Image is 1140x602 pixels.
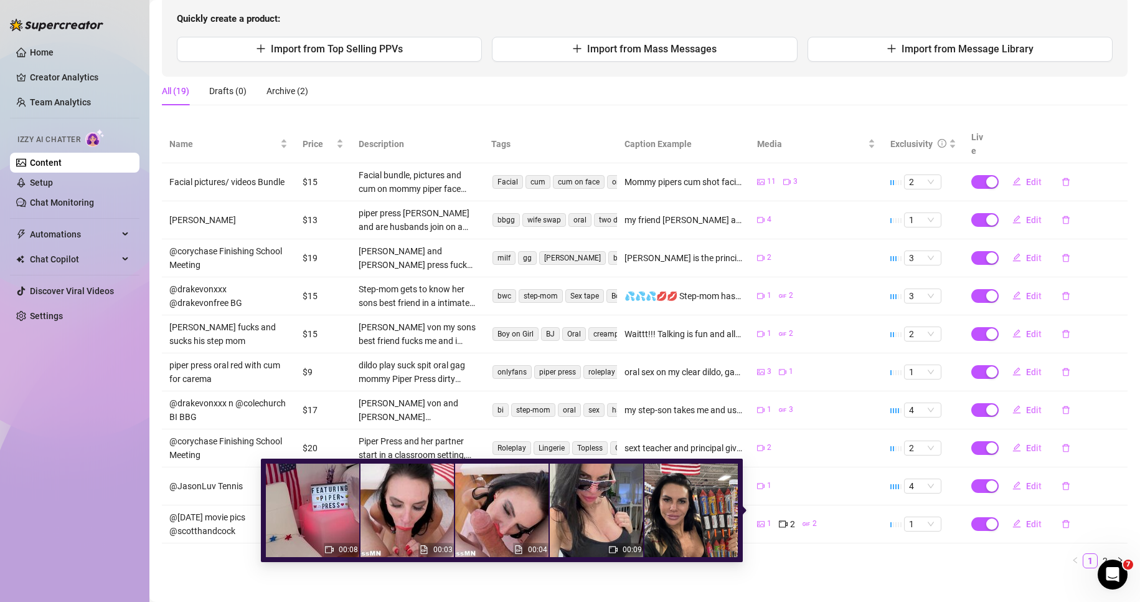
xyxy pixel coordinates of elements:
[30,67,130,87] a: Creator Analytics
[17,134,80,146] span: Izzy AI Chatter
[1026,519,1042,529] span: Edit
[757,330,765,338] span: video-camera
[303,137,334,151] span: Price
[607,175,643,189] span: oral sex
[1026,443,1042,453] span: Edit
[1012,519,1021,528] span: edit
[1012,291,1021,300] span: edit
[1052,248,1080,268] button: delete
[519,289,563,303] span: step-mom
[808,37,1113,62] button: Import from Message Library
[568,213,591,227] span: oral
[608,251,652,265] span: big boobs
[325,545,334,554] span: video-camera
[1002,514,1052,534] button: Edit
[528,545,547,554] span: 00:04
[30,178,53,188] a: Setup
[1052,210,1080,230] button: delete
[162,163,295,201] td: Facial pictures/ videos Bundle
[789,328,793,340] span: 2
[359,396,477,424] div: [PERSON_NAME] von and [PERSON_NAME] [DEMOGRAPHIC_DATA] wreck step-mom crazy wild, i get them to s...
[757,520,765,528] span: picture
[1026,405,1042,415] span: Edit
[1113,553,1128,568] button: right
[767,518,771,530] span: 1
[767,176,776,188] span: 11
[359,168,477,196] div: Facial bundle, pictures and cum on mommy piper face and a few videos of cum facials. sex with ora...
[16,229,26,239] span: thunderbolt
[1002,362,1052,382] button: Edit
[162,467,295,505] td: @JasonLuv Tennis
[1052,400,1080,420] button: delete
[767,290,771,302] span: 1
[266,464,359,557] img: media
[572,441,608,455] span: Topless
[1002,400,1052,420] button: Edit
[909,441,936,455] span: 2
[572,44,582,54] span: plus
[455,464,549,557] img: media
[757,254,765,262] span: video-camera
[359,434,477,462] div: Piper Press and her partner start in a classroom setting, dressed in a sexy teacher role-play wit...
[624,289,743,303] div: 💦💦💦💋💋 Step-mom has her way with her sons bff and he rocks my pussie, i ended up fucking him so go...
[757,292,765,300] span: video-camera
[295,201,351,239] td: $13
[162,201,295,239] td: [PERSON_NAME]
[484,125,617,163] th: Tags
[525,175,550,189] span: cum
[420,545,428,554] span: file-gif
[1062,216,1070,224] span: delete
[789,404,793,416] span: 3
[534,365,581,379] span: piper press
[295,239,351,277] td: $19
[295,277,351,315] td: $15
[1052,514,1080,534] button: delete
[757,137,865,151] span: Media
[938,139,946,148] span: info-circle
[1052,362,1080,382] button: delete
[30,286,114,296] a: Discover Viral Videos
[1012,177,1021,186] span: edit
[783,178,791,186] span: video-camera
[295,429,351,467] td: $20
[583,403,605,417] span: sex
[558,403,581,417] span: oral
[624,251,743,265] div: [PERSON_NAME] is the principal and iam college student mom who needs to get the grades and class ...
[583,365,620,379] span: roleplay
[492,289,516,303] span: bwc
[1012,481,1021,490] span: edit
[1026,481,1042,491] span: Edit
[1062,406,1070,414] span: delete
[779,406,786,414] span: gif
[565,289,604,303] span: Sex tape
[30,158,62,168] a: Content
[1062,178,1070,186] span: delete
[1012,443,1021,452] span: edit
[539,251,606,265] span: [PERSON_NAME]
[1012,405,1021,414] span: edit
[1002,248,1052,268] button: Edit
[1002,286,1052,306] button: Edit
[16,255,24,264] img: Chat Copilot
[359,206,477,234] div: piper press [PERSON_NAME] and are husbands join on a wild sex trip bbgg we share are husbands ora...
[359,244,477,272] div: [PERSON_NAME] and [PERSON_NAME] press fuck and teach [PERSON_NAME] to class after we play and i h...
[779,292,786,300] span: gif
[757,482,765,490] span: video-camera
[1123,560,1133,570] span: 7
[1026,291,1042,301] span: Edit
[169,137,278,151] span: Name
[757,444,765,452] span: video-camera
[757,178,765,186] span: picture
[30,198,94,208] a: Chat Monitoring
[553,175,605,189] span: cum on face
[492,175,523,189] span: Facial
[10,19,103,31] img: logo-BBDzfeDw.svg
[351,125,484,163] th: Description
[1012,215,1021,224] span: edit
[1062,444,1070,452] span: delete
[644,464,738,557] img: media
[624,365,743,379] div: oral sex on my clear dildo, gag deep throat. wet mouth. oral sex fans big lips cum with dildo kno...
[1052,286,1080,306] button: delete
[1062,292,1070,300] span: delete
[767,366,771,378] span: 3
